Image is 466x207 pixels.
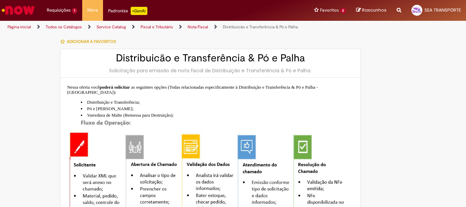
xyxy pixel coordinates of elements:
[47,7,71,14] span: Requisições
[81,105,354,112] li: Pó e [PERSON_NAME];
[100,85,130,90] span: poderá solicitar
[362,7,387,13] span: Rascunhos
[320,7,339,14] span: Favoritos
[8,24,31,30] a: Página inicial
[108,7,147,15] div: Padroniza
[356,7,387,14] a: Rascunhos
[97,24,126,30] a: Service Catalog
[1,3,36,17] img: ServiceNow
[81,112,354,118] li: Varredura de Malte (Remessa para Destruição);
[5,21,306,33] ul: Trilhas de página
[131,7,147,15] p: +GenAi
[72,8,77,14] span: 1
[67,53,354,64] h2: Distribuicão e Transferência & Pó e Palha
[188,24,208,30] a: Nota Fiscal
[87,7,98,14] span: More
[67,85,100,90] span: Nessa oferta você
[67,85,318,95] span: as seguintes opções (Todas relacionadas especificamente à Distribuição e Transferência & Pó e Pal...
[424,7,461,13] span: SEA TRANSPORTE
[223,24,298,30] a: Distribuicão e Transferência & Pó e Palha
[81,99,354,105] li: Distribuição e Transferência;
[67,39,116,44] span: Adicionar a Favoritos
[60,34,120,49] button: Adicionar a Favoritos
[340,8,346,14] span: 2
[67,67,354,74] div: Solicitação para emissão de nota fiscal de Distribuição e Transferência & Pó e Palha.
[141,24,173,30] a: Fiscal e Tributário
[46,24,82,30] a: Todos os Catálogos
